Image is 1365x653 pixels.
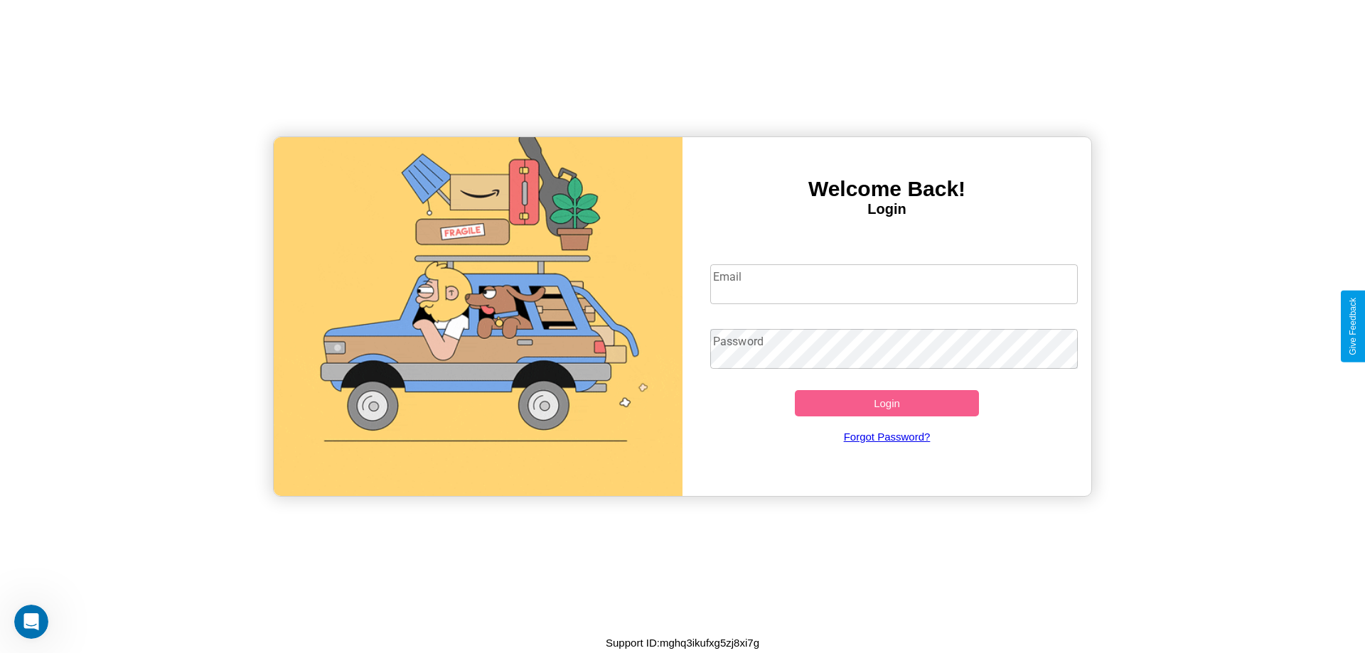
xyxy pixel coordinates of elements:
p: Support ID: mghq3ikufxg5zj8xi7g [606,633,759,652]
iframe: Intercom live chat [14,605,48,639]
h3: Welcome Back! [682,177,1091,201]
h4: Login [682,201,1091,217]
button: Login [795,390,979,416]
div: Give Feedback [1348,298,1358,355]
a: Forgot Password? [703,416,1071,457]
img: gif [274,137,682,496]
